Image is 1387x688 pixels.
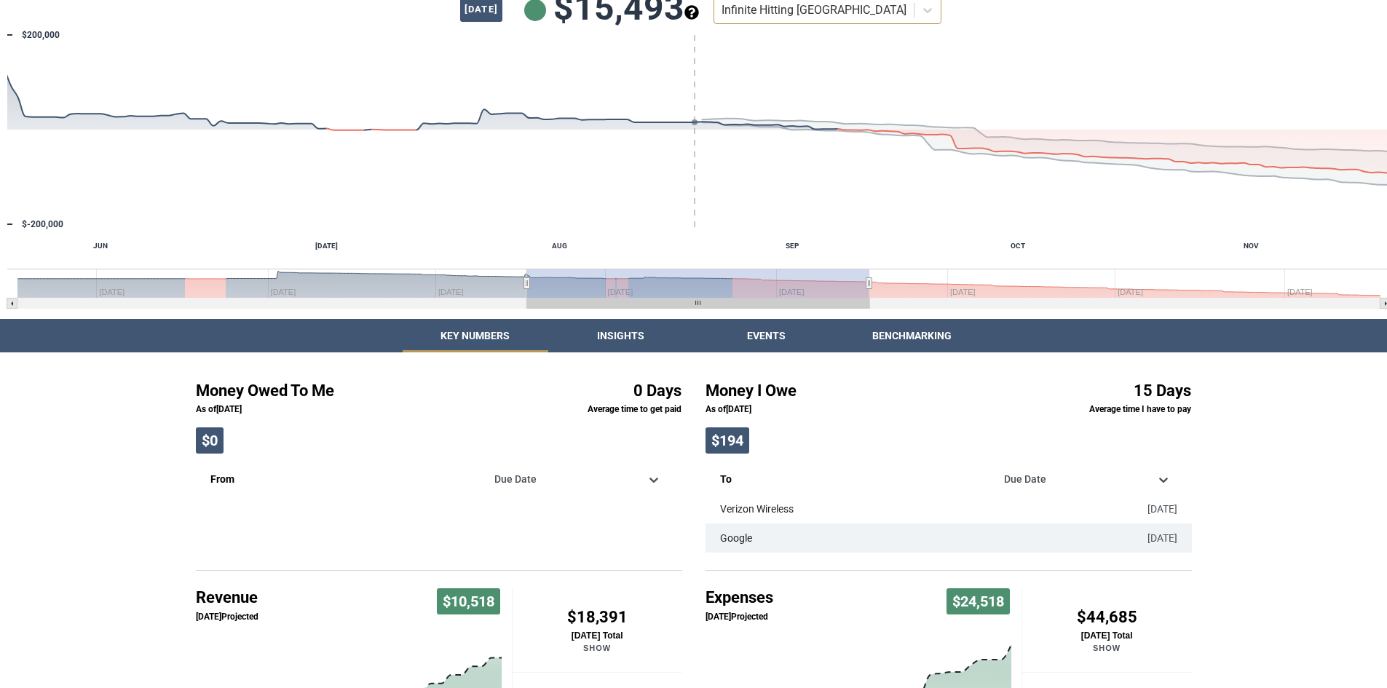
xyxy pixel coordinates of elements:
text: JUN [93,242,108,250]
p: Show [1022,644,1192,652]
p: Average time I have to pay [1033,403,1192,416]
h4: $44,685 [1022,608,1192,627]
h4: Money Owed To Me [196,381,500,400]
button: Events [694,319,839,352]
p: As of [DATE] [196,403,500,416]
p: To [720,465,983,487]
text: $-200,000 [22,219,63,229]
p: [DATE] Projected [196,611,258,623]
p: [DATE] Projected [706,611,773,623]
button: Benchmarking [839,319,985,352]
td: Verizon Wireless [706,494,1110,523]
button: $18,391[DATE] TotalShow [512,588,682,672]
text: $200,000 [22,30,60,40]
td: [DATE] [1110,494,1192,523]
text: SEP [786,242,799,250]
td: [DATE] [1110,523,1192,553]
text: NOV [1244,242,1259,250]
h4: Money I Owe [706,381,1010,400]
button: see more about your cashflow projection [684,5,699,22]
text: [DATE] [315,242,338,250]
p: Average time to get paid [523,403,682,416]
button: $44,685[DATE] TotalShow [1022,588,1192,672]
h4: $18,391 [513,608,682,627]
text: OCT [1011,242,1025,250]
p: [DATE] Total [513,630,682,641]
p: As of [DATE] [706,403,1010,416]
button: Key Numbers [403,319,548,352]
h4: Expenses [706,588,773,607]
button: Insights [548,319,694,352]
h4: 0 Days [523,381,682,400]
h4: Revenue [196,588,258,607]
span: $10,518 [437,588,500,614]
p: [DATE] Total [1022,630,1192,641]
span: $0 [196,427,224,454]
p: From [210,465,473,487]
div: Due Date [998,472,1149,487]
h4: 15 Days [1033,381,1192,400]
td: Google [706,523,1110,553]
span: $194 [706,427,749,454]
div: Due Date [489,472,639,487]
p: Show [513,644,682,652]
text: AUG [552,242,567,250]
span: $24,518 [947,588,1010,614]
